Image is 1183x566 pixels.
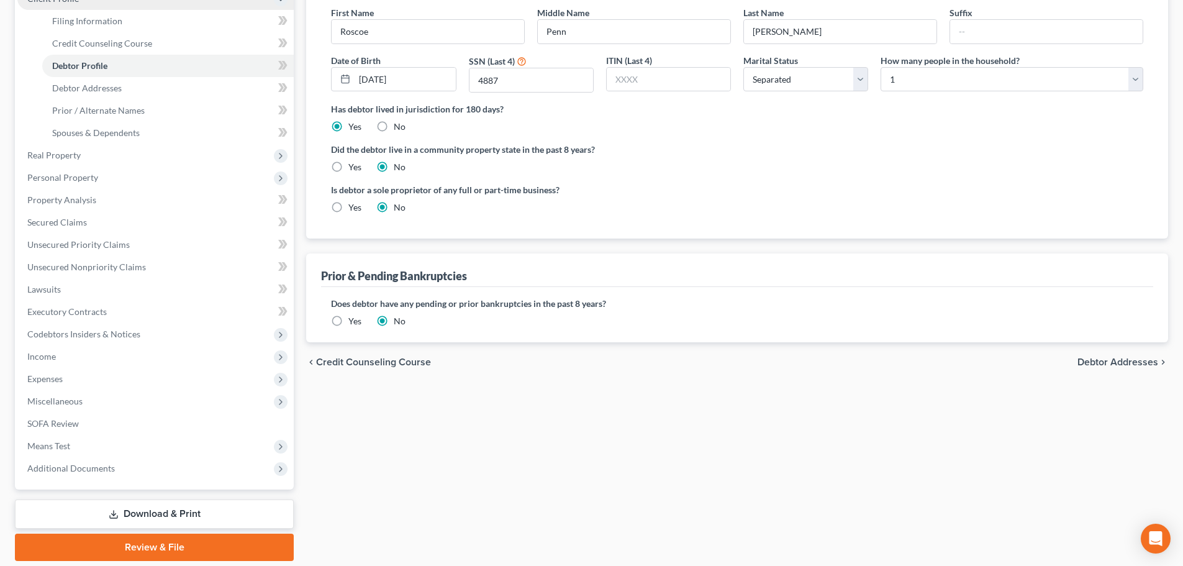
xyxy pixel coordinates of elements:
label: Does debtor have any pending or prior bankruptcies in the past 8 years? [331,297,1143,310]
span: Personal Property [27,172,98,183]
label: SSN (Last 4) [469,55,515,68]
span: Real Property [27,150,81,160]
span: Means Test [27,440,70,451]
a: SOFA Review [17,413,294,435]
a: Download & Print [15,500,294,529]
label: Yes [348,315,361,327]
span: Additional Documents [27,463,115,473]
button: Debtor Addresses chevron_right [1077,357,1168,367]
input: M.I [538,20,730,43]
span: Unsecured Nonpriority Claims [27,262,146,272]
span: Debtor Addresses [1077,357,1158,367]
label: No [394,121,406,133]
label: No [394,201,406,214]
label: Yes [348,161,361,173]
button: chevron_left Credit Counseling Course [306,357,431,367]
span: Executory Contracts [27,306,107,317]
a: Executory Contracts [17,301,294,323]
span: Credit Counseling Course [316,357,431,367]
label: Is debtor a sole proprietor of any full or part-time business? [331,183,731,196]
a: Debtor Profile [42,55,294,77]
div: Prior & Pending Bankruptcies [321,268,467,283]
i: chevron_right [1158,357,1168,367]
label: How many people in the household? [881,54,1020,67]
span: Spouses & Dependents [52,127,140,138]
span: Debtor Addresses [52,83,122,93]
label: No [394,315,406,327]
span: Expenses [27,373,63,384]
label: Last Name [743,6,784,19]
a: Spouses & Dependents [42,122,294,144]
label: No [394,161,406,173]
span: Unsecured Priority Claims [27,239,130,250]
label: Did the debtor live in a community property state in the past 8 years? [331,143,1143,156]
label: Yes [348,121,361,133]
span: Prior / Alternate Names [52,105,145,116]
a: Filing Information [42,10,294,32]
a: Lawsuits [17,278,294,301]
input: -- [744,20,936,43]
span: Secured Claims [27,217,87,227]
span: Filing Information [52,16,122,26]
span: Lawsuits [27,284,61,294]
i: chevron_left [306,357,316,367]
div: Open Intercom Messenger [1141,524,1171,554]
label: Yes [348,201,361,214]
a: Prior / Alternate Names [42,99,294,122]
a: Unsecured Nonpriority Claims [17,256,294,278]
a: Unsecured Priority Claims [17,234,294,256]
span: Miscellaneous [27,396,83,406]
label: Has debtor lived in jurisdiction for 180 days? [331,103,1143,116]
input: XXXX [469,68,593,92]
span: SOFA Review [27,418,79,429]
span: Property Analysis [27,194,96,205]
span: Debtor Profile [52,60,107,71]
a: Credit Counseling Course [42,32,294,55]
a: Review & File [15,534,294,561]
span: Credit Counseling Course [52,38,152,48]
label: ITIN (Last 4) [606,54,652,67]
input: MM/DD/YYYY [355,68,455,91]
a: Secured Claims [17,211,294,234]
input: XXXX [607,68,730,91]
label: Date of Birth [331,54,381,67]
label: First Name [331,6,374,19]
input: -- [950,20,1143,43]
label: Marital Status [743,54,798,67]
span: Codebtors Insiders & Notices [27,329,140,339]
input: -- [332,20,524,43]
label: Middle Name [537,6,589,19]
a: Debtor Addresses [42,77,294,99]
a: Property Analysis [17,189,294,211]
label: Suffix [950,6,972,19]
span: Income [27,351,56,362]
